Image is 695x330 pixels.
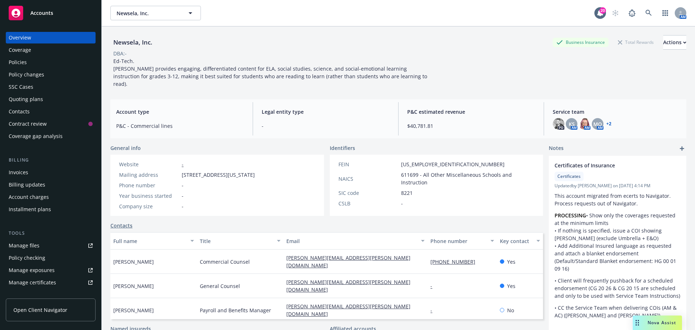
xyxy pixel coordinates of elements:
[197,232,283,250] button: Title
[648,319,676,326] span: Nova Assist
[110,6,201,20] button: Newsela, Inc.
[9,204,51,215] div: Installment plans
[110,144,141,152] span: General info
[497,232,543,250] button: Key contact
[182,192,184,200] span: -
[119,181,179,189] div: Phone number
[9,32,31,43] div: Overview
[119,202,179,210] div: Company size
[9,93,43,105] div: Quoting plans
[6,118,96,130] a: Contract review
[599,7,606,14] div: 20
[110,222,132,229] a: Contacts
[6,277,96,288] a: Manage certificates
[6,240,96,251] a: Manage files
[113,258,154,266] span: [PERSON_NAME]
[407,122,535,130] span: $40,781.81
[663,35,686,49] div: Actions
[116,108,244,116] span: Account type
[182,161,184,168] a: -
[606,122,611,126] a: +2
[338,189,398,197] div: SIC code
[507,306,514,314] span: No
[6,264,96,276] span: Manage exposures
[658,6,673,20] a: Switch app
[9,191,49,203] div: Account charges
[119,160,179,168] div: Website
[9,264,55,276] div: Manage exposures
[9,57,27,68] div: Policies
[569,120,575,128] span: KS
[678,144,686,153] a: add
[430,283,438,289] a: -
[555,162,662,169] span: Certificates of Insurance
[9,130,63,142] div: Coverage gap analysis
[633,316,642,330] div: Drag to move
[641,6,656,20] a: Search
[330,144,355,152] span: Identifiers
[200,282,240,290] span: General Counsel
[553,118,564,130] img: photo
[614,38,657,47] div: Total Rewards
[555,183,681,189] span: Updated by [PERSON_NAME] on [DATE] 4:14 PM
[182,202,184,210] span: -
[549,156,686,325] div: Certificates of InsuranceCertificatesUpdatedby [PERSON_NAME] on [DATE] 4:14 PMThis account migrat...
[286,237,417,245] div: Email
[200,237,273,245] div: Title
[9,81,33,93] div: SSC Cases
[6,93,96,105] a: Quoting plans
[557,173,581,180] span: Certificates
[182,171,255,179] span: [STREET_ADDRESS][US_STATE]
[119,192,179,200] div: Year business started
[507,258,515,266] span: Yes
[6,57,96,68] a: Policies
[6,252,96,264] a: Policy checking
[6,69,96,80] a: Policy changes
[9,277,56,288] div: Manage certificates
[286,279,410,293] a: [PERSON_NAME][EMAIL_ADDRESS][PERSON_NAME][DOMAIN_NAME]
[13,306,67,314] span: Open Client Navigator
[6,156,96,164] div: Billing
[549,144,564,153] span: Notes
[116,122,244,130] span: P&C - Commercial lines
[555,192,681,207] p: This account migrated from ecerts to Navigator. Process requests out of Navigator.
[427,232,497,250] button: Phone number
[500,237,532,245] div: Key contact
[9,167,28,178] div: Invoices
[663,35,686,50] button: Actions
[113,58,429,87] span: Ed-Tech. [PERSON_NAME] provides engaging, differentiated content for ELA, social studies, science...
[286,303,410,317] a: [PERSON_NAME][EMAIL_ADDRESS][PERSON_NAME][DOMAIN_NAME]
[579,118,590,130] img: photo
[6,289,96,301] a: Manage claims
[633,316,682,330] button: Nova Assist
[401,200,403,207] span: -
[430,237,486,245] div: Phone number
[6,191,96,203] a: Account charges
[117,9,179,17] span: Newsela, Inc.
[430,307,438,314] a: -
[182,181,184,189] span: -
[262,122,389,130] span: -
[6,167,96,178] a: Invoices
[593,120,602,128] span: MQ
[6,230,96,237] div: Tools
[113,237,186,245] div: Full name
[553,108,681,116] span: Service team
[625,6,639,20] a: Report a Bug
[110,232,197,250] button: Full name
[430,258,481,265] a: [PHONE_NUMBER]
[6,130,96,142] a: Coverage gap analysis
[338,200,398,207] div: CSLB
[9,118,47,130] div: Contract review
[6,3,96,23] a: Accounts
[6,179,96,191] a: Billing updates
[9,289,45,301] div: Manage claims
[338,175,398,183] div: NAICS
[6,106,96,117] a: Contacts
[9,106,30,117] div: Contacts
[200,306,271,314] span: Payroll and Benefits Manager
[555,304,681,319] p: • CC the Service Team when delivering COIs (AM & AC) ([PERSON_NAME] and [PERSON_NAME])
[9,44,31,56] div: Coverage
[407,108,535,116] span: P&C estimated revenue
[119,171,179,179] div: Mailing address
